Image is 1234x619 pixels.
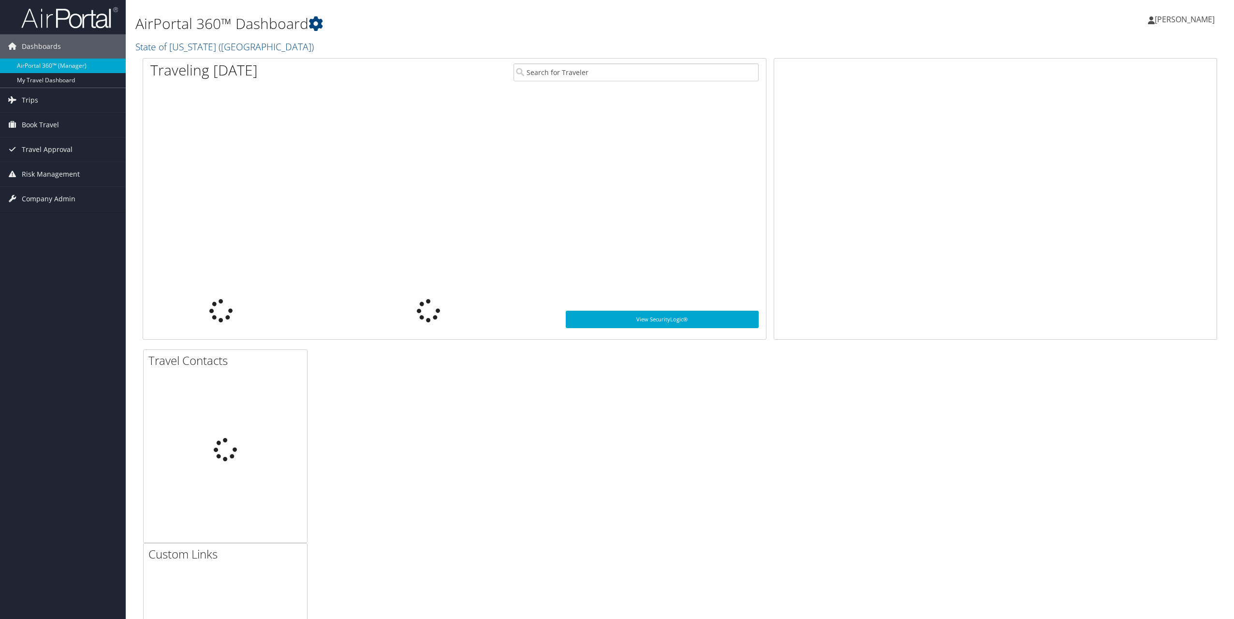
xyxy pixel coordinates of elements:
[22,34,61,59] span: Dashboards
[22,187,75,211] span: Company Admin
[150,60,258,80] h1: Traveling [DATE]
[1148,5,1224,34] a: [PERSON_NAME]
[148,352,307,369] h2: Travel Contacts
[22,113,59,137] span: Book Travel
[566,311,759,328] a: View SecurityLogic®
[22,88,38,112] span: Trips
[21,6,118,29] img: airportal-logo.png
[135,14,861,34] h1: AirPortal 360™ Dashboard
[514,63,759,81] input: Search for Traveler
[1155,14,1215,25] span: [PERSON_NAME]
[135,40,316,53] a: State of [US_STATE] ([GEOGRAPHIC_DATA])
[22,162,80,186] span: Risk Management
[22,137,73,162] span: Travel Approval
